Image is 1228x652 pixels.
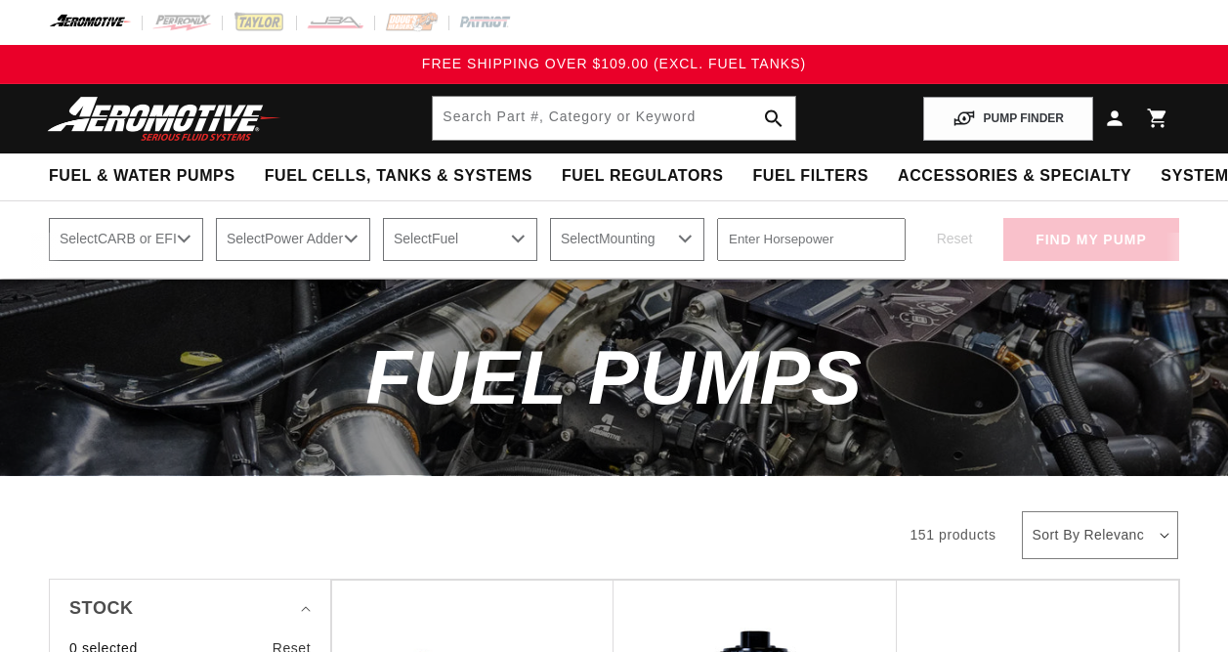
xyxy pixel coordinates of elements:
summary: Fuel Cells, Tanks & Systems [250,153,547,199]
img: Aeromotive [42,96,286,142]
span: Stock [69,594,134,623]
select: CARB or EFI [49,218,203,261]
button: PUMP FINDER [923,97,1093,141]
summary: Fuel Regulators [547,153,738,199]
span: FREE SHIPPING OVER $109.00 (EXCL. FUEL TANKS) [422,56,806,71]
select: Mounting [550,218,704,261]
input: Search by Part Number, Category or Keyword [433,97,794,140]
button: search button [752,97,795,140]
summary: Stock (0 selected) [69,580,311,637]
summary: Fuel & Water Pumps [34,153,250,199]
select: Fuel [383,218,537,261]
input: Enter Horsepower [717,218,906,261]
summary: Fuel Filters [738,153,883,199]
span: Fuel Regulators [562,166,723,187]
span: Fuel Filters [752,166,868,187]
summary: Accessories & Specialty [883,153,1146,199]
span: Fuel Pumps [365,334,863,420]
span: Fuel & Water Pumps [49,166,235,187]
span: 151 products [910,527,995,543]
span: Accessories & Specialty [898,166,1131,187]
select: Power Adder [216,218,370,261]
span: Fuel Cells, Tanks & Systems [265,166,532,187]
